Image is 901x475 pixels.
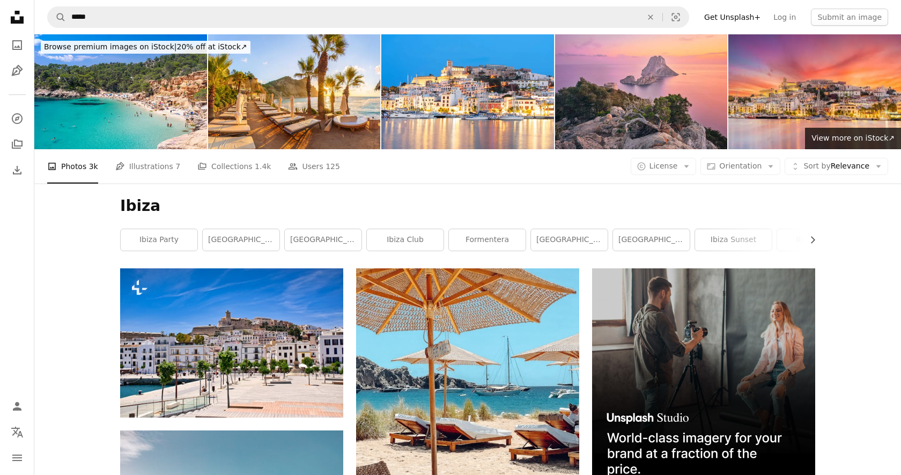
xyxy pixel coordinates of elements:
a: Log in / Sign up [6,396,28,417]
a: Collections [6,134,28,155]
span: 7 [175,160,180,172]
a: Explore [6,108,28,129]
a: [GEOGRAPHIC_DATA] [285,229,361,251]
a: Collections 1.4k [197,149,271,184]
button: Visual search [663,7,689,27]
button: Orientation [700,158,780,175]
a: Get Unsplash+ [698,9,767,26]
a: ibiza party [121,229,197,251]
img: Es Vedrà, Es Vedranell, Torre des Savinar, Rocky Isles, Ancient Tower and Lush Mediterranean Scru... [555,34,728,149]
a: Browse premium images on iStock|20% off at iStock↗ [34,34,257,60]
a: [GEOGRAPHIC_DATA] [613,229,690,251]
a: Download History [6,159,28,181]
span: Relevance [803,161,869,172]
img: Ibiza old town seen at dusk, Balearic islands, Mediterranean sea, Spain [381,34,554,149]
button: Menu [6,447,28,469]
button: License [631,158,697,175]
a: The buildings on the coast during the daytime in Ibiza [120,338,343,348]
h1: Ibiza [120,196,815,216]
a: View more on iStock↗ [805,128,901,149]
img: Landscape with Eivissa, Ibiza [728,34,901,149]
a: ibiza sunset [695,229,772,251]
div: 20% off at iStock ↗ [41,41,250,54]
button: Submit an image [811,9,888,26]
span: View more on iStock ↗ [811,134,895,142]
span: License [649,162,678,170]
a: Photos [6,34,28,56]
a: brown wooden beach lounge chairs on beach during daytime [356,403,579,413]
form: Find visuals sitewide [47,6,689,28]
img: Cala Saladeta, Cala Salada, Beach and Bay, Ibiza, Spain [34,34,207,149]
a: Illustrations [6,60,28,82]
button: Sort byRelevance [785,158,888,175]
a: ibiza club [367,229,444,251]
button: Clear [639,7,662,27]
button: scroll list to the right [803,229,815,251]
span: Browse premium images on iStock | [44,42,176,51]
a: Illustrations 7 [115,149,180,184]
img: Sol d'en Serra beach at sunrise time, Ibiza [208,34,381,149]
span: 125 [326,160,340,172]
a: Log in [767,9,802,26]
a: Home — Unsplash [6,6,28,30]
a: [GEOGRAPHIC_DATA] [531,229,608,251]
img: The buildings on the coast during the daytime in Ibiza [120,268,343,418]
span: Sort by [803,162,830,170]
span: Orientation [719,162,762,170]
a: Users 125 [288,149,339,184]
button: Search Unsplash [48,7,66,27]
a: ibiza town [777,229,854,251]
a: [GEOGRAPHIC_DATA] [203,229,279,251]
a: formentera [449,229,526,251]
span: 1.4k [255,160,271,172]
button: Language [6,421,28,443]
